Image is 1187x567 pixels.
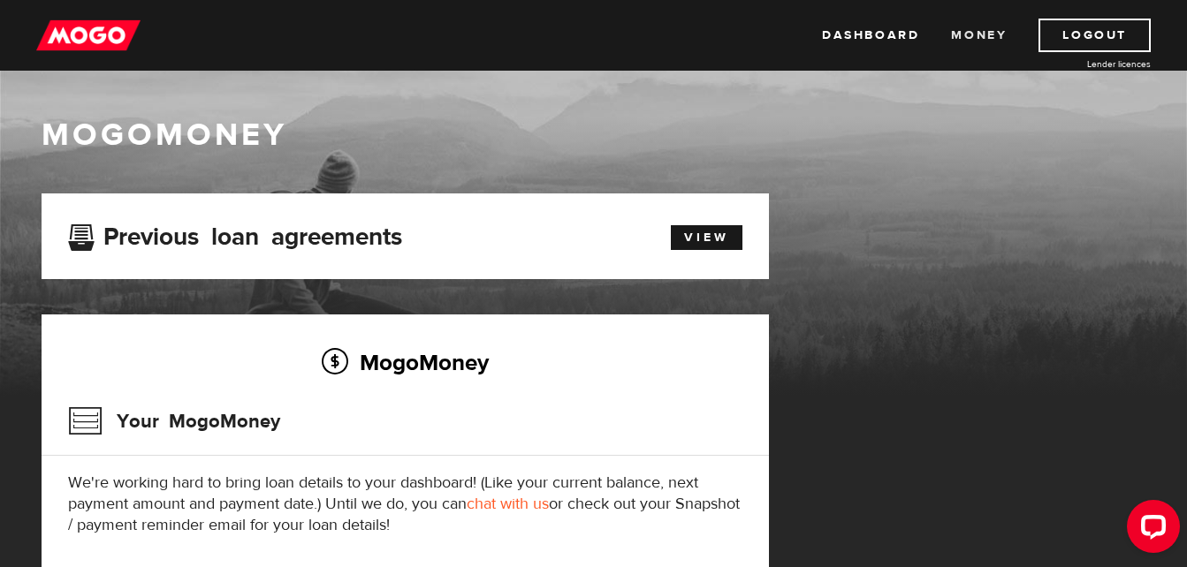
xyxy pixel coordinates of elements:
[1113,493,1187,567] iframe: LiveChat chat widget
[1039,19,1151,52] a: Logout
[671,225,742,250] a: View
[822,19,919,52] a: Dashboard
[951,19,1007,52] a: Money
[1018,57,1151,71] a: Lender licences
[42,117,1146,154] h1: MogoMoney
[68,472,742,536] p: We're working hard to bring loan details to your dashboard! (Like your current balance, next paym...
[36,19,141,52] img: mogo_logo-11ee424be714fa7cbb0f0f49df9e16ec.png
[68,344,742,381] h2: MogoMoney
[467,494,549,514] a: chat with us
[68,223,402,246] h3: Previous loan agreements
[68,398,280,444] h3: Your MogoMoney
